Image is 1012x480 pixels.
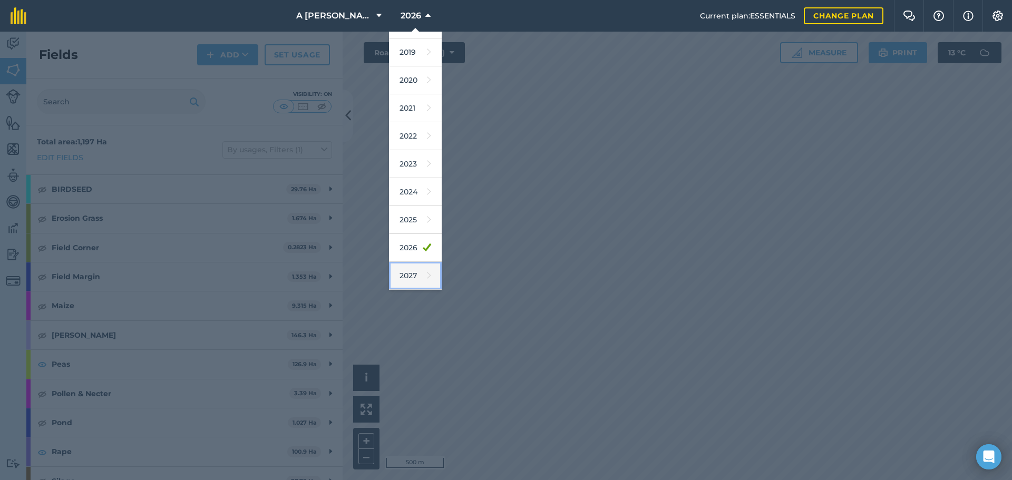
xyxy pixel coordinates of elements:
a: 2021 [389,94,442,122]
a: 2022 [389,122,442,150]
img: A cog icon [991,11,1004,21]
a: 2023 [389,150,442,178]
a: 2026 [389,234,442,262]
a: 2019 [389,38,442,66]
a: 2020 [389,66,442,94]
a: 2027 [389,262,442,290]
a: Change plan [804,7,883,24]
img: fieldmargin Logo [11,7,26,24]
img: Two speech bubbles overlapping with the left bubble in the forefront [903,11,916,21]
a: 2025 [389,206,442,234]
span: A [PERSON_NAME] & Partners [296,9,372,22]
img: A question mark icon [932,11,945,21]
span: 2026 [401,9,421,22]
img: svg+xml;base64,PHN2ZyB4bWxucz0iaHR0cDovL3d3dy53My5vcmcvMjAwMC9zdmciIHdpZHRoPSIxNyIgaGVpZ2h0PSIxNy... [963,9,974,22]
span: Current plan : ESSENTIALS [700,10,795,22]
a: 2024 [389,178,442,206]
div: Open Intercom Messenger [976,444,1001,469]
